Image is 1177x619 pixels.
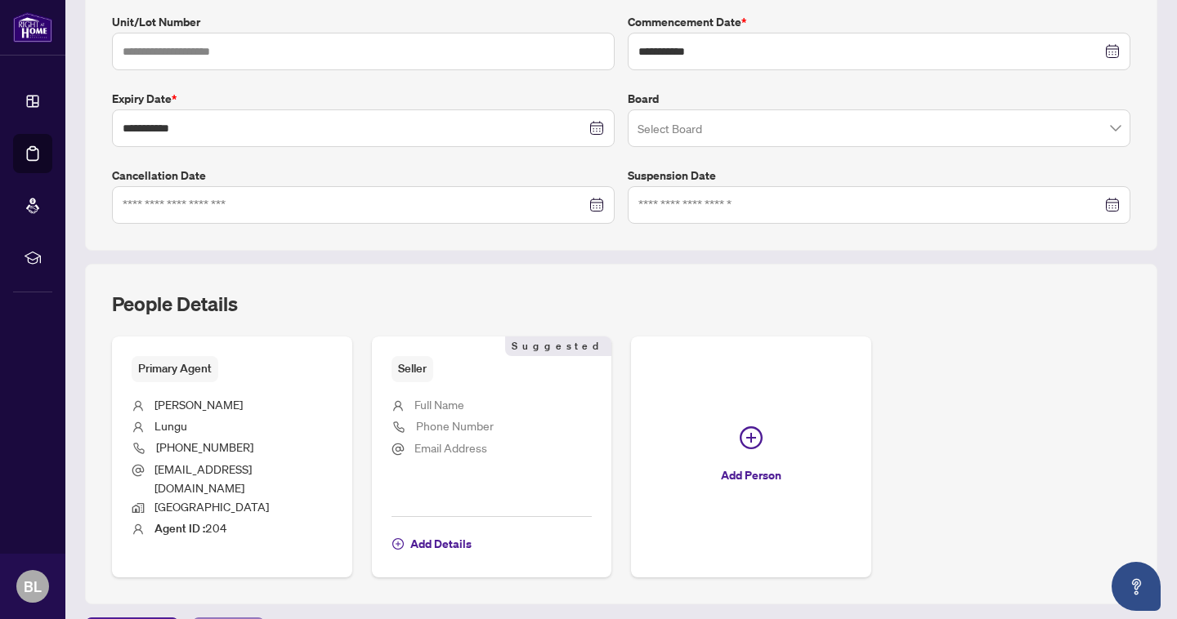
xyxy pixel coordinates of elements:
h2: People Details [112,291,238,317]
label: Suspension Date [628,167,1130,185]
span: [PERSON_NAME] [154,397,243,412]
span: Add Person [721,462,781,488]
span: plus-circle [740,426,763,449]
span: Seller [392,356,433,381]
img: logo [13,12,52,42]
label: Board [628,90,1130,108]
span: Primary Agent [132,356,218,381]
button: Open asap [1112,562,1161,611]
b: Agent ID : [154,521,205,536]
span: plus-circle [392,538,404,550]
span: [PHONE_NUMBER] [156,439,253,454]
label: Commencement Date [628,13,1130,31]
span: BL [24,575,42,598]
button: Add Person [631,336,871,577]
span: [EMAIL_ADDRESS][DOMAIN_NAME] [154,461,252,495]
label: Cancellation Date [112,167,615,185]
span: Lungu [154,418,187,433]
span: Add Details [410,531,472,557]
span: Suggested [505,336,611,356]
span: 204 [154,520,227,535]
span: Phone Number [416,418,494,433]
label: Unit/Lot Number [112,13,615,31]
button: Add Details [392,530,472,558]
span: Email Address [414,440,487,455]
span: [GEOGRAPHIC_DATA] [154,499,269,514]
label: Expiry Date [112,90,615,108]
span: Full Name [414,397,464,412]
